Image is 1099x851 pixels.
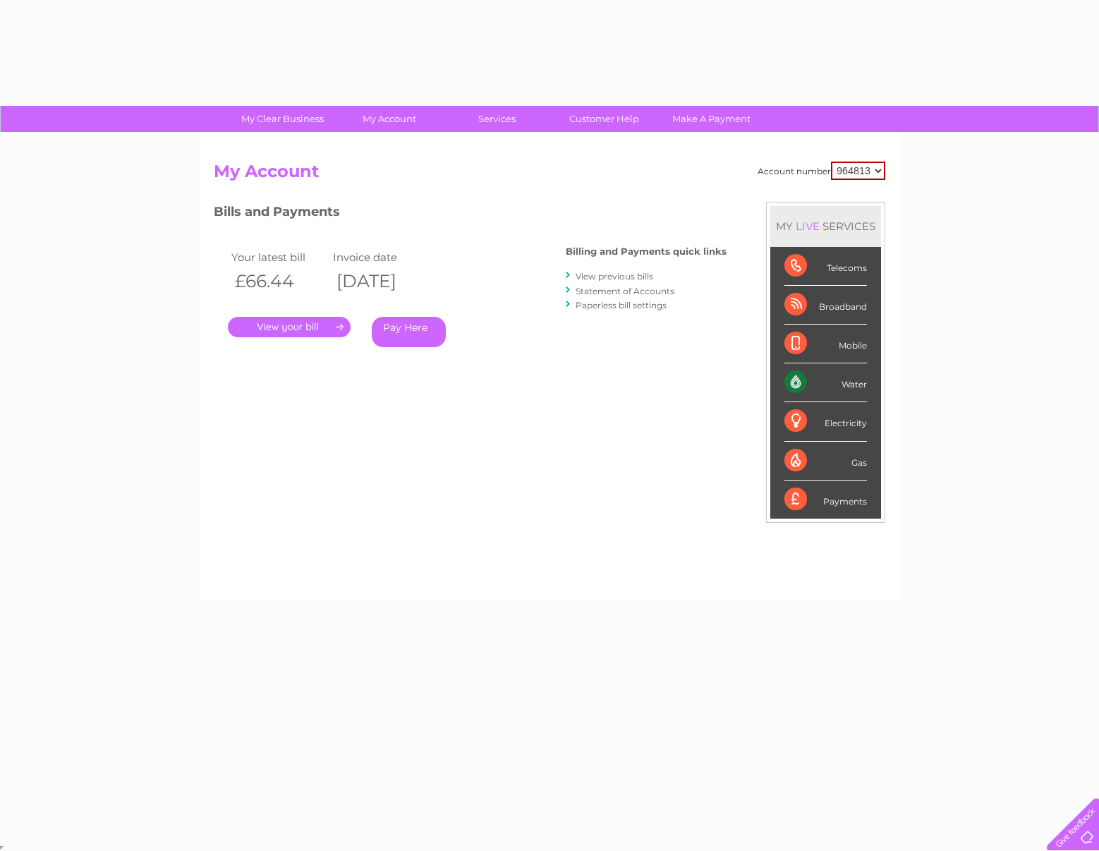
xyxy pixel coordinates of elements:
td: Your latest bill [228,248,329,267]
div: Water [784,363,867,402]
div: LIVE [793,219,822,233]
th: £66.44 [228,267,329,296]
div: Payments [784,481,867,519]
a: Make A Payment [653,106,770,132]
a: Paperless bill settings [576,300,667,310]
div: Broadband [784,286,867,325]
a: . [228,317,351,337]
div: Mobile [784,325,867,363]
a: My Clear Business [224,106,341,132]
h2: My Account [214,162,885,188]
div: Gas [784,442,867,481]
div: MY SERVICES [770,206,881,246]
th: [DATE] [329,267,431,296]
h4: Billing and Payments quick links [566,246,727,257]
a: Statement of Accounts [576,286,674,296]
a: Services [439,106,555,132]
div: Telecoms [784,247,867,286]
div: Electricity [784,402,867,441]
a: Customer Help [546,106,662,132]
div: Account number [758,162,885,180]
h3: Bills and Payments [214,202,727,227]
a: View previous bills [576,271,653,282]
a: My Account [332,106,448,132]
a: Pay Here [372,317,446,347]
td: Invoice date [329,248,431,267]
